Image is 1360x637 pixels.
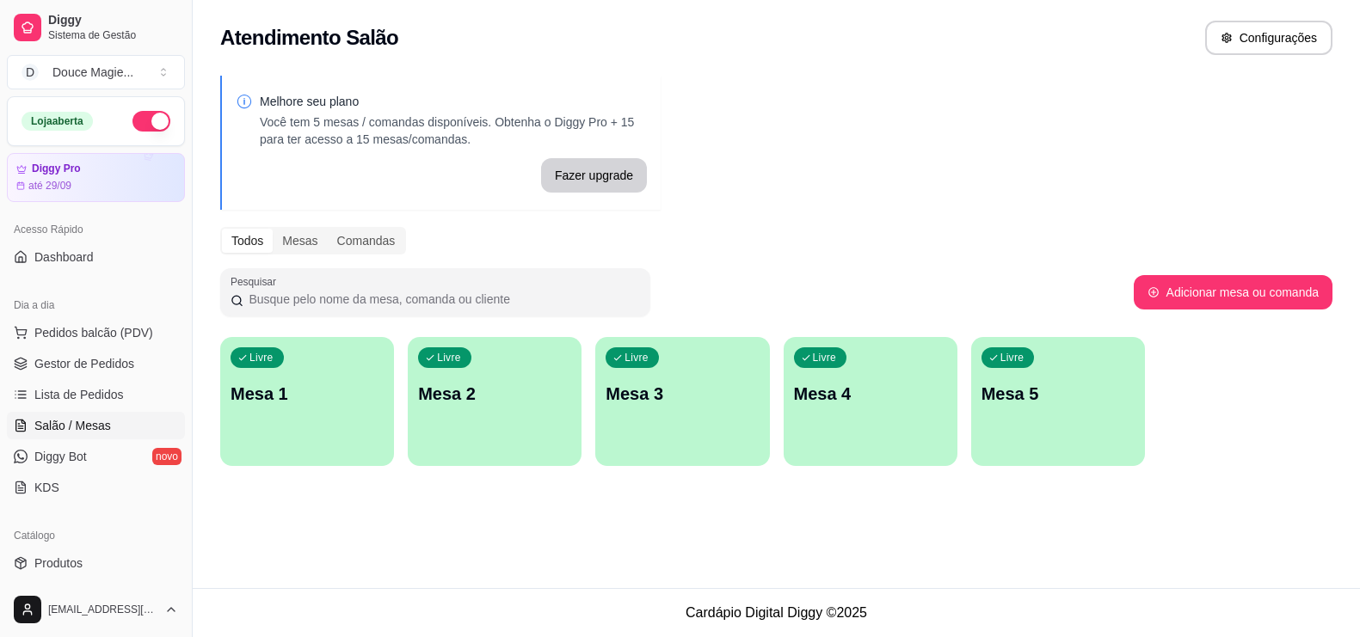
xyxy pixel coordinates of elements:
p: Livre [625,351,649,364]
a: Diggy Botnovo [7,443,185,470]
button: Fazer upgrade [541,158,647,193]
span: Sistema de Gestão [48,28,178,42]
div: Todos [222,229,273,253]
a: Salão / Mesas [7,412,185,439]
p: Mesa 3 [606,382,759,406]
p: Mesa 2 [418,382,571,406]
a: Produtos [7,549,185,577]
button: LivreMesa 4 [784,337,957,466]
span: KDS [34,479,59,496]
a: KDS [7,474,185,501]
footer: Cardápio Digital Diggy © 2025 [193,588,1360,637]
button: Alterar Status [132,111,170,132]
button: LivreMesa 2 [408,337,582,466]
button: Adicionar mesa ou comanda [1134,275,1332,309]
a: Lista de Pedidos [7,381,185,408]
span: Gestor de Pedidos [34,355,134,372]
div: Dia a dia [7,291,185,319]
div: Mesas [273,229,327,253]
span: D [22,64,39,81]
span: Salão / Mesas [34,417,111,434]
a: Gestor de Pedidos [7,350,185,377]
button: Pedidos balcão (PDV) [7,319,185,346]
a: DiggySistema de Gestão [7,7,185,48]
span: Produtos [34,554,83,572]
button: LivreMesa 3 [595,337,769,466]
h2: Atendimento Salão [220,24,398,52]
div: Douce Magie ... [52,64,133,81]
span: Diggy [48,13,178,28]
button: LivreMesa 1 [220,337,394,466]
article: Diggy Pro [32,162,81,175]
p: Mesa 1 [231,382,384,406]
div: Catálogo [7,522,185,549]
a: Diggy Proaté 29/09 [7,153,185,202]
p: Livre [437,351,461,364]
p: Mesa 4 [794,382,947,406]
button: Select a team [7,55,185,89]
p: Você tem 5 mesas / comandas disponíveis. Obtenha o Diggy Pro + 15 para ter acesso a 15 mesas/coma... [260,113,647,148]
a: Complementos [7,580,185,608]
p: Melhore seu plano [260,93,647,110]
p: Livre [249,351,274,364]
button: LivreMesa 5 [971,337,1145,466]
label: Pesquisar [231,274,282,289]
span: Dashboard [34,248,94,266]
span: [EMAIL_ADDRESS][DOMAIN_NAME] [48,603,157,616]
span: Lista de Pedidos [34,386,124,403]
button: [EMAIL_ADDRESS][DOMAIN_NAME] [7,589,185,630]
span: Pedidos balcão (PDV) [34,324,153,341]
p: Mesa 5 [982,382,1135,406]
span: Diggy Bot [34,448,87,465]
button: Configurações [1205,21,1332,55]
article: até 29/09 [28,179,71,193]
p: Livre [1000,351,1025,364]
a: Dashboard [7,243,185,271]
div: Comandas [328,229,405,253]
input: Pesquisar [243,291,640,308]
div: Loja aberta [22,112,93,131]
div: Acesso Rápido [7,216,185,243]
p: Livre [813,351,837,364]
